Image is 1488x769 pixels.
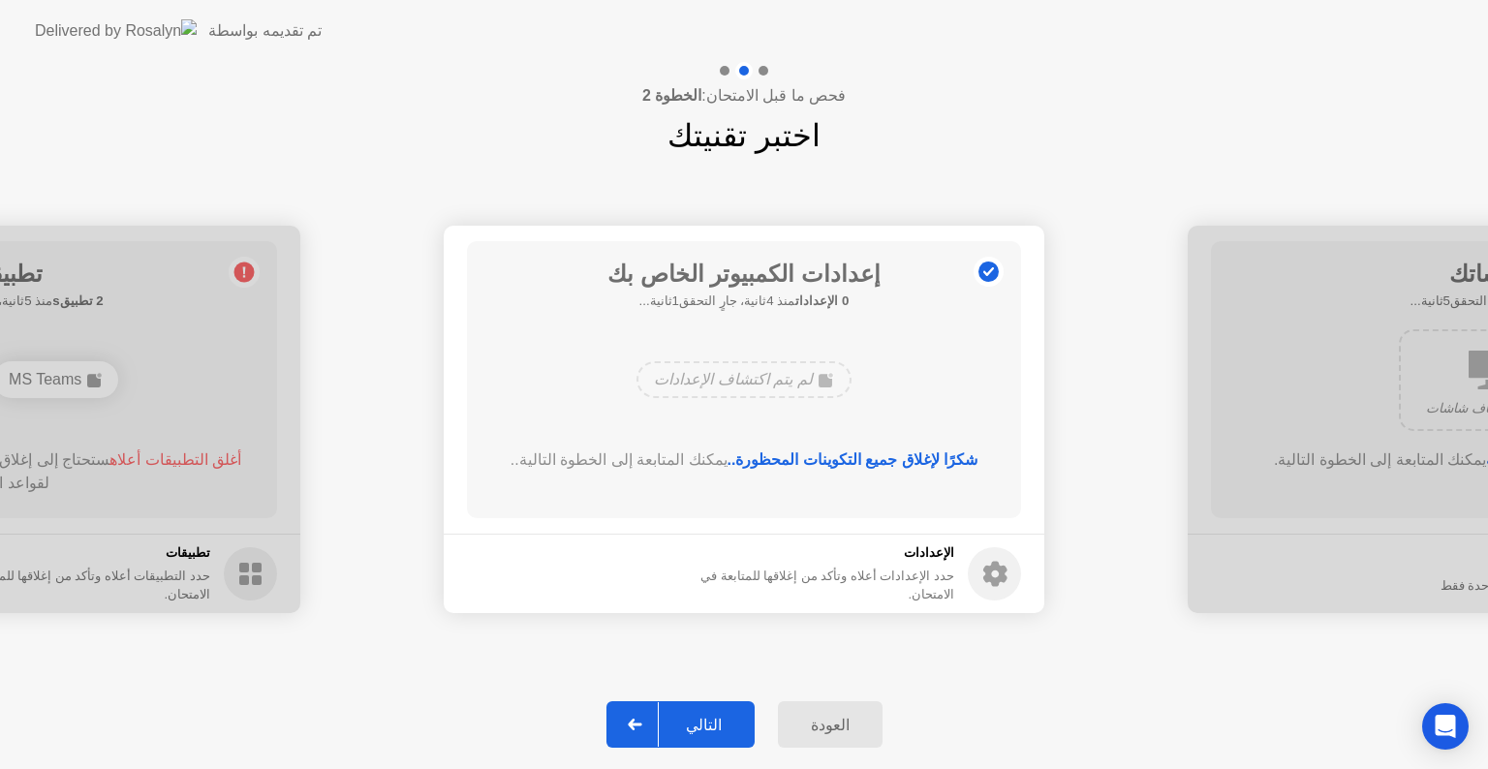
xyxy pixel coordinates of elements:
[795,293,849,308] b: 0 الإعدادات
[661,567,954,603] div: حدد الإعدادات أعلاه وتأكد من إغلاقها للمتابعة في الامتحان.
[642,87,701,104] b: الخطوة 2
[636,361,851,398] div: لم يتم اكتشاف الإعدادات
[784,716,877,734] div: العودة
[667,112,821,159] h1: اختبر تقنيتك
[1422,703,1469,750] div: Open Intercom Messenger
[607,292,881,311] h5: منذ 4ثانية، جارٍ التحقق1ثانية...
[778,701,883,748] button: العودة
[642,84,846,108] h4: فحص ما قبل الامتحان:
[208,19,322,43] div: تم تقديمه بواسطة
[606,701,755,748] button: التالي
[661,543,954,563] h5: الإعدادات
[728,451,978,468] b: شكرًا لإغلاق جميع التكوينات المحظورة..
[659,716,749,734] div: التالي
[495,448,994,472] div: يمكنك المتابعة إلى الخطوة التالية..
[35,19,197,42] img: Delivered by Rosalyn
[607,257,881,292] h1: إعدادات الكمبيوتر الخاص بك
